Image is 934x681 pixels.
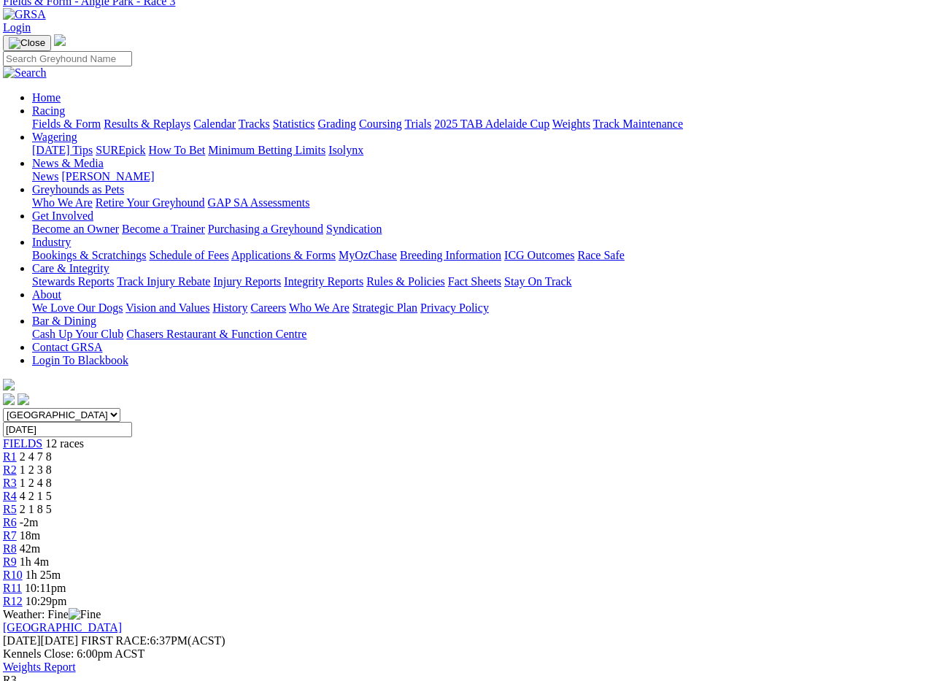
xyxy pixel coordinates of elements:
span: 4 2 1 5 [20,490,52,502]
a: Become a Trainer [122,223,205,235]
a: Rules & Policies [366,275,445,288]
a: Privacy Policy [420,301,489,314]
a: Wagering [32,131,77,143]
span: 1 2 3 8 [20,463,52,476]
a: SUREpick [96,144,145,156]
a: About [32,288,61,301]
a: Purchasing a Greyhound [208,223,323,235]
a: Isolynx [328,144,363,156]
span: FIELDS [3,437,42,450]
a: Chasers Restaurant & Function Centre [126,328,306,340]
a: Strategic Plan [352,301,417,314]
span: R10 [3,569,23,581]
span: 2 4 7 8 [20,450,52,463]
a: Fields & Form [32,118,101,130]
a: R1 [3,450,17,463]
a: Trials [404,118,431,130]
a: Bookings & Scratchings [32,249,146,261]
a: Login To Blackbook [32,354,128,366]
a: Vision and Values [126,301,209,314]
img: logo-grsa-white.png [54,34,66,46]
a: Statistics [273,118,315,130]
a: Calendar [193,118,236,130]
a: Racing [32,104,65,117]
a: R2 [3,463,17,476]
a: Syndication [326,223,382,235]
a: MyOzChase [339,249,397,261]
a: Integrity Reports [284,275,363,288]
div: Care & Integrity [32,275,925,288]
span: FIRST RACE: [81,634,150,647]
span: 12 races [45,437,84,450]
a: Careers [250,301,286,314]
a: R3 [3,477,17,489]
a: Get Involved [32,209,93,222]
a: Applications & Forms [231,249,336,261]
a: Track Injury Rebate [117,275,210,288]
img: Close [9,37,45,49]
a: Grading [318,118,356,130]
span: R5 [3,503,17,515]
span: 1h 4m [20,555,49,568]
a: News [32,170,58,182]
a: News & Media [32,157,104,169]
a: R7 [3,529,17,542]
a: Contact GRSA [32,341,102,353]
input: Select date [3,422,132,437]
a: Weights [552,118,590,130]
a: [PERSON_NAME] [61,170,154,182]
a: Greyhounds as Pets [32,183,124,196]
a: Weights Report [3,661,76,673]
a: R6 [3,516,17,528]
a: R8 [3,542,17,555]
span: 1h 25m [26,569,61,581]
a: Coursing [359,118,402,130]
a: Race Safe [577,249,624,261]
a: Who We Are [32,196,93,209]
a: Retire Your Greyhound [96,196,205,209]
div: Greyhounds as Pets [32,196,925,209]
span: 6:37PM(ACST) [81,634,225,647]
img: GRSA [3,8,46,21]
a: Fact Sheets [448,275,501,288]
span: 18m [20,529,40,542]
span: 42m [20,542,40,555]
a: Breeding Information [400,249,501,261]
div: Industry [32,249,925,262]
a: Tracks [239,118,270,130]
div: Kennels Close: 6:00pm ACST [3,647,925,661]
img: Search [3,66,47,80]
a: Home [32,91,61,104]
a: Schedule of Fees [149,249,228,261]
div: Racing [32,118,925,131]
img: twitter.svg [18,393,29,405]
a: Become an Owner [32,223,119,235]
a: R4 [3,490,17,502]
a: Care & Integrity [32,262,109,274]
a: [DATE] Tips [32,144,93,156]
a: R12 [3,595,23,607]
span: [DATE] [3,634,41,647]
a: 2025 TAB Adelaide Cup [434,118,549,130]
a: [GEOGRAPHIC_DATA] [3,621,122,634]
div: Get Involved [32,223,925,236]
a: ICG Outcomes [504,249,574,261]
div: News & Media [32,170,925,183]
a: Stay On Track [504,275,571,288]
a: R11 [3,582,22,594]
a: Injury Reports [213,275,281,288]
span: 10:11pm [25,582,66,594]
div: Bar & Dining [32,328,925,341]
a: R9 [3,555,17,568]
div: About [32,301,925,315]
a: Bar & Dining [32,315,96,327]
a: Stewards Reports [32,275,114,288]
a: Cash Up Your Club [32,328,123,340]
